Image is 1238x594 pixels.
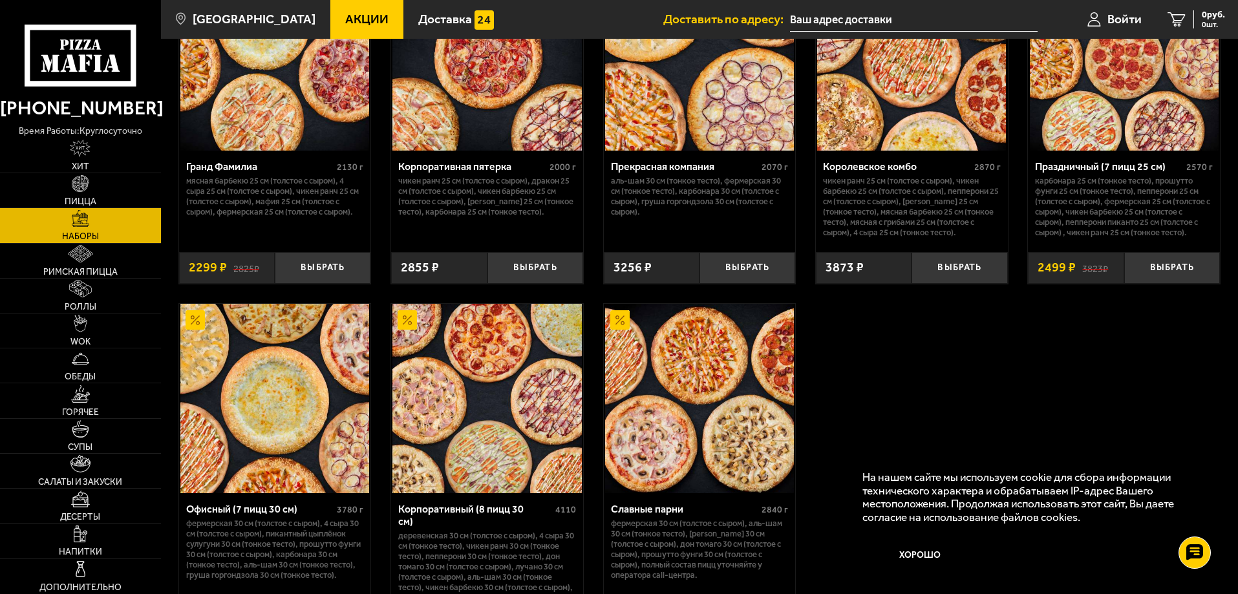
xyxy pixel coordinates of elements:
img: Корпоративный (8 пицц 30 см) [392,304,581,493]
span: Пицца [65,197,96,206]
span: 2000 г [550,162,576,173]
span: Римская пицца [43,268,118,277]
p: Карбонара 25 см (тонкое тесто), Прошутто Фунги 25 см (тонкое тесто), Пепперони 25 см (толстое с с... [1035,176,1213,238]
span: Хит [72,162,89,171]
a: АкционныйСлавные парни [604,304,796,493]
img: Акционный [610,310,630,330]
span: Салаты и закуски [38,478,122,487]
button: Хорошо [862,536,979,575]
div: Праздничный (7 пицц 25 см) [1035,160,1183,173]
span: Доставка [418,13,472,25]
span: [GEOGRAPHIC_DATA] [193,13,315,25]
span: WOK [70,337,91,346]
button: Выбрать [1124,252,1220,284]
p: Чикен Ранч 25 см (толстое с сыром), Дракон 25 см (толстое с сыром), Чикен Барбекю 25 см (толстое ... [398,176,576,217]
span: 3780 г [337,504,363,515]
button: Выбрать [699,252,795,284]
div: Офисный (7 пицц 30 см) [186,503,334,515]
span: 2299 ₽ [189,261,227,274]
span: 0 руб. [1202,10,1225,19]
button: Выбрать [275,252,370,284]
span: Войти [1107,13,1142,25]
button: Выбрать [912,252,1007,284]
span: 2840 г [762,504,788,515]
button: Выбрать [487,252,583,284]
input: Ваш адрес доставки [790,8,1038,32]
img: Офисный (7 пицц 30 см) [180,304,369,493]
a: АкционныйКорпоративный (8 пицц 30 см) [391,304,583,493]
p: На нашем сайте мы используем cookie для сбора информации технического характера и обрабатываем IP... [862,471,1201,524]
span: 2499 ₽ [1038,261,1076,274]
p: Фермерская 30 см (толстое с сыром), 4 сыра 30 см (толстое с сыром), Пикантный цыплёнок сулугуни 3... [186,518,364,580]
img: 15daf4d41897b9f0e9f617042186c801.svg [475,10,494,30]
span: 2855 ₽ [401,261,439,274]
span: Дополнительно [39,583,122,592]
p: Фермерская 30 см (толстое с сыром), Аль-Шам 30 см (тонкое тесто), [PERSON_NAME] 30 см (толстое с ... [611,518,789,580]
span: 3256 ₽ [614,261,652,274]
div: Корпоративная пятерка [398,160,546,173]
s: 3823 ₽ [1082,261,1108,274]
div: Корпоративный (8 пицц 30 см) [398,503,552,527]
span: Обеды [65,372,96,381]
div: Прекрасная компания [611,160,759,173]
div: Гранд Фамилиа [186,160,334,173]
span: Наборы [62,232,99,241]
p: Чикен Ранч 25 см (толстое с сыром), Чикен Барбекю 25 см (толстое с сыром), Пепперони 25 см (толст... [823,176,1001,238]
span: 2130 г [337,162,363,173]
span: 3873 ₽ [826,261,864,274]
span: Доставить по адресу: [663,13,790,25]
img: Акционный [186,310,205,330]
span: 0 шт. [1202,21,1225,28]
span: Десерты [60,513,100,522]
div: Славные парни [611,503,759,515]
s: 2825 ₽ [233,261,259,274]
span: Акции [345,13,389,25]
span: 2570 г [1186,162,1213,173]
a: АкционныйОфисный (7 пицц 30 см) [179,304,371,493]
span: Роллы [65,302,96,312]
p: Аль-Шам 30 см (тонкое тесто), Фермерская 30 см (тонкое тесто), Карбонара 30 см (толстое с сыром),... [611,176,789,217]
img: Славные парни [605,304,794,493]
span: Супы [68,443,92,452]
span: 2070 г [762,162,788,173]
p: Мясная Барбекю 25 см (толстое с сыром), 4 сыра 25 см (толстое с сыром), Чикен Ранч 25 см (толстое... [186,176,364,217]
span: 2870 г [974,162,1001,173]
span: Горячее [62,408,99,417]
div: Королевское комбо [823,160,971,173]
img: Акционный [398,310,417,330]
span: 4110 [555,504,576,515]
span: Напитки [59,547,102,557]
